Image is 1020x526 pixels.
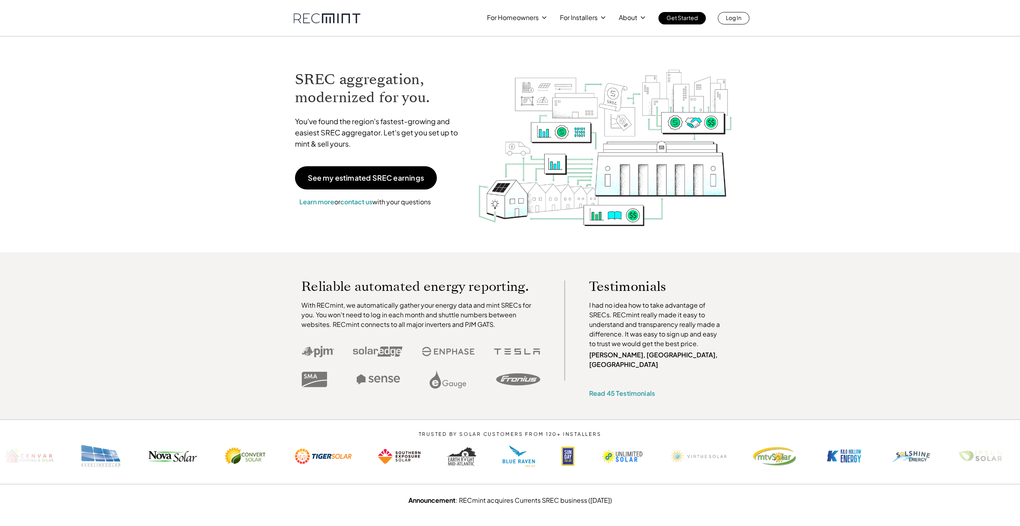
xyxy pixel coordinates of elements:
a: Log In [718,12,749,24]
p: For Installers [560,12,598,23]
p: Testimonials [589,280,709,292]
a: Get Started [658,12,706,24]
a: See my estimated SREC earnings [295,166,437,189]
p: Get Started [667,12,698,23]
p: or with your questions [295,197,435,207]
p: With RECmint, we automatically gather your energy data and mint SRECs for you. You won't need to ... [301,300,540,329]
a: Learn more [299,198,334,206]
p: See my estimated SREC earnings [308,174,424,181]
p: I had no idea how to take advantage of SRECs. RECmint really made it easy to understand and trans... [589,300,724,349]
img: RECmint value cycle [477,48,733,228]
p: [PERSON_NAME], [GEOGRAPHIC_DATA], [GEOGRAPHIC_DATA] [589,350,724,369]
p: For Homeowners [487,12,539,23]
p: Reliable automated energy reporting. [301,280,540,292]
strong: Announcement [408,496,456,504]
a: Read 45 Testimonials [589,389,655,397]
p: You've found the region's fastest-growing and easiest SREC aggregator. Let's get you set up to mi... [295,116,466,149]
p: About [619,12,637,23]
h1: SREC aggregation, modernized for you. [295,71,466,107]
a: contact us [340,198,372,206]
p: Log In [726,12,741,23]
p: TRUSTED BY SOLAR CUSTOMERS FROM 120+ INSTALLERS [394,431,626,437]
a: Announcement: RECmint acquires Currents SREC business ([DATE]) [408,496,612,504]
